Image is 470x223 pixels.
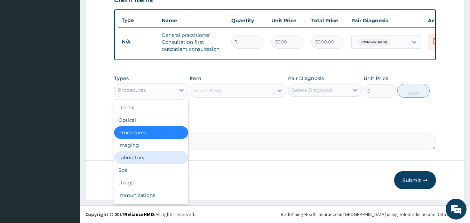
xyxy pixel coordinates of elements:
[358,39,391,46] span: [MEDICAL_DATA]
[158,14,228,27] th: Name
[114,176,188,189] div: Drugs
[114,114,188,126] div: Optical
[114,101,188,114] div: Dental
[114,75,129,81] label: Types
[40,67,96,137] span: We're online!
[394,171,436,189] button: Submit
[268,14,308,27] th: Unit Price
[364,75,389,82] label: Unit Price
[308,14,348,27] th: Total Price
[228,14,268,27] th: Quantity
[348,14,424,27] th: Pair Diagnosis
[114,151,188,164] div: Laboratory
[281,211,465,218] div: Redefining Heath Insurance in [GEOGRAPHIC_DATA] using Telemedicine and Data Science!
[114,3,131,20] div: Minimize live chat window
[114,201,188,214] div: Others
[190,75,201,82] label: Item
[13,35,28,52] img: d_794563401_company_1708531726252_794563401
[114,139,188,151] div: Imaging
[118,87,146,94] div: Procedures
[80,205,470,223] footer: All rights reserved.
[114,126,188,139] div: Procedures
[124,211,154,217] a: RelianceHMO
[118,35,158,48] td: N/A
[36,39,117,48] div: Chat with us now
[114,189,188,201] div: Immunizations
[397,84,430,98] button: Add
[193,87,221,94] div: Select Item
[424,14,459,27] th: Actions
[118,14,158,27] th: Type
[3,149,133,173] textarea: Type your message and hit 'Enter'
[158,28,228,56] td: General practitioner Consultation first outpatient consultation
[288,75,324,82] label: Pair Diagnosis
[114,164,188,176] div: Spa
[85,211,156,217] strong: Copyright © 2017 .
[292,87,333,94] div: Select Diagnosis
[114,123,436,129] label: Comment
